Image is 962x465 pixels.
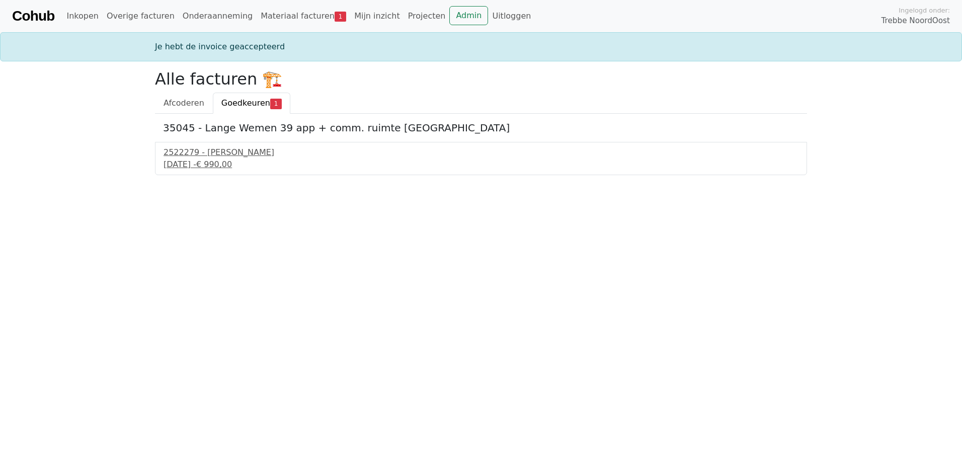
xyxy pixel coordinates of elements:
[164,146,798,171] a: 2522279 - [PERSON_NAME][DATE] -€ 990,00
[335,12,346,22] span: 1
[149,41,813,53] div: Je hebt de invoice geaccepteerd
[257,6,350,26] a: Materiaal facturen1
[270,99,282,109] span: 1
[221,98,270,108] span: Goedkeuren
[12,4,54,28] a: Cohub
[881,15,950,27] span: Trebbe NoordOost
[164,159,798,171] div: [DATE] -
[488,6,535,26] a: Uitloggen
[196,160,232,169] span: € 990,00
[103,6,179,26] a: Overige facturen
[449,6,488,25] a: Admin
[404,6,450,26] a: Projecten
[350,6,404,26] a: Mijn inzicht
[155,93,213,114] a: Afcoderen
[163,122,799,134] h5: 35045 - Lange Wemen 39 app + comm. ruimte [GEOGRAPHIC_DATA]
[213,93,290,114] a: Goedkeuren1
[179,6,257,26] a: Onderaanneming
[155,69,807,89] h2: Alle facturen 🏗️
[62,6,102,26] a: Inkopen
[899,6,950,15] span: Ingelogd onder:
[164,98,204,108] span: Afcoderen
[164,146,798,159] div: 2522279 - [PERSON_NAME]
